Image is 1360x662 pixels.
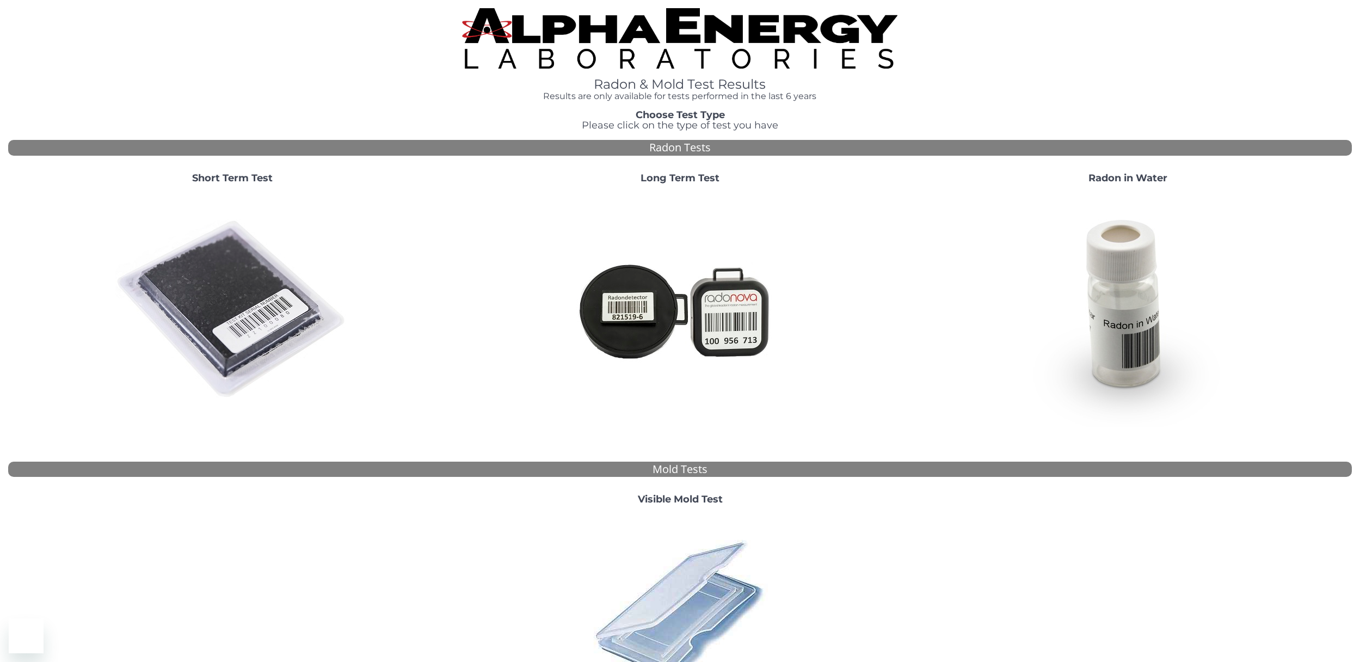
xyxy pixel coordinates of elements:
img: RadoninWater.jpg [1011,193,1245,427]
img: ShortTerm.jpg [115,193,349,427]
iframe: Button to launch messaging window [9,618,44,653]
strong: Visible Mold Test [638,493,723,505]
h4: Results are only available for tests performed in the last 6 years [411,91,949,101]
img: Radtrak2vsRadtrak3.jpg [563,193,797,427]
strong: Short Term Test [192,172,273,184]
strong: Radon in Water [1088,172,1167,184]
strong: Long Term Test [641,172,719,184]
strong: Choose Test Type [636,109,725,121]
span: Please click on the type of test you have [582,119,778,131]
div: Mold Tests [8,462,1352,477]
div: Radon Tests [8,140,1352,156]
h1: Radon & Mold Test Results [411,77,949,91]
img: TightCrop.jpg [462,8,897,69]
